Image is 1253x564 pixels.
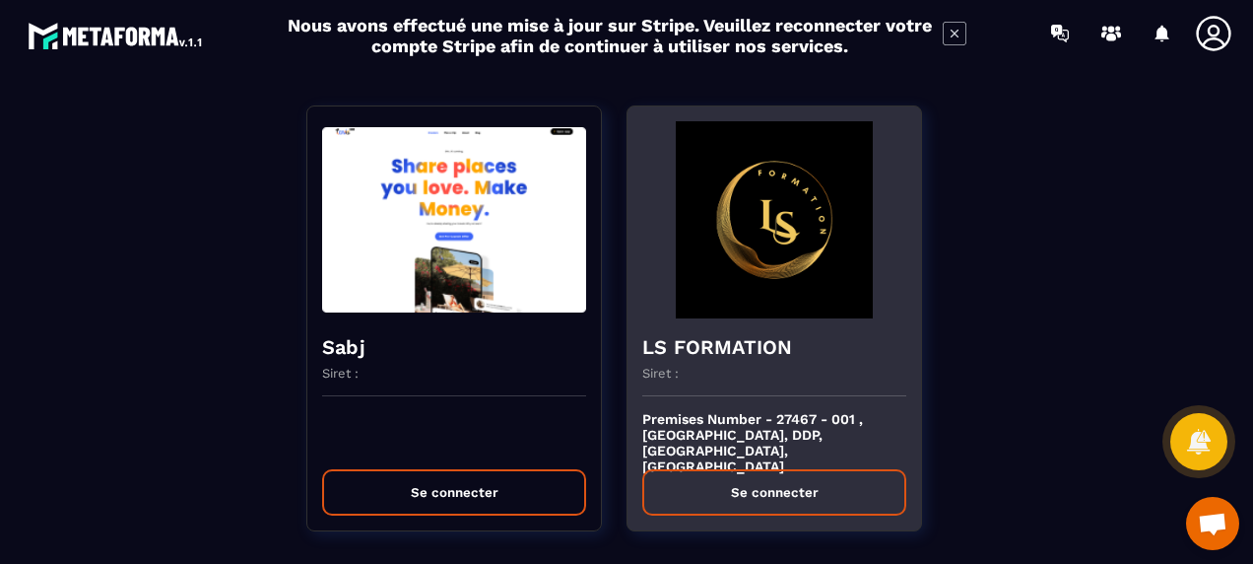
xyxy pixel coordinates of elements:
[322,333,586,361] h4: Sabj
[642,121,906,318] img: funnel-background
[322,121,586,318] img: funnel-background
[642,411,906,455] p: Premises Number - 27467 - 001 , [GEOGRAPHIC_DATA], DDP, [GEOGRAPHIC_DATA], [GEOGRAPHIC_DATA]
[642,469,906,516] button: Se connecter
[322,366,359,381] p: Siret :
[28,18,205,53] img: logo
[322,469,586,516] button: Se connecter
[642,366,679,381] p: Siret :
[287,15,933,56] h2: Nous avons effectué une mise à jour sur Stripe. Veuillez reconnecter votre compte Stripe afin de ...
[1186,497,1239,550] a: Ouvrir le chat
[642,333,906,361] h4: LS FORMATION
